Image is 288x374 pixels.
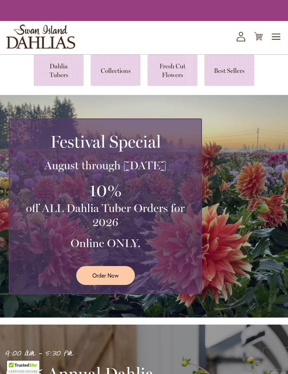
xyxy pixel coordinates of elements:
h3: August through [DATE] [18,158,193,172]
h3: off ALL Dahlia Tuber Orders for 2026 [18,201,193,229]
a: Order Now [76,266,135,285]
span: Order Now [92,271,119,279]
h2: Festival Special [18,132,193,151]
a: store logo [6,25,75,49]
p: 9:00 AM - 5:30 PM [5,348,198,360]
h3: Online ONLY. [18,236,193,250]
h3: 10% [18,179,193,202]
